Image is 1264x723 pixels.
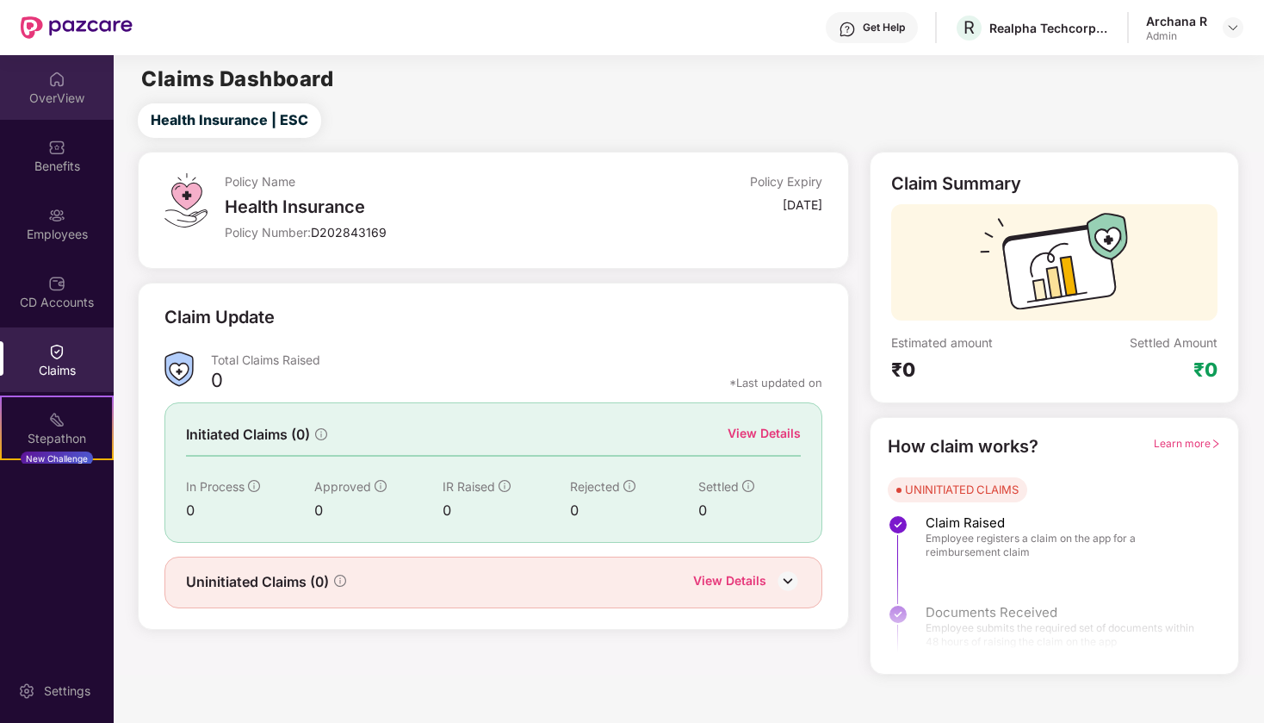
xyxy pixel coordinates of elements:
span: In Process [186,479,245,494]
div: Health Insurance [225,196,623,217]
img: svg+xml;base64,PHN2ZyBpZD0iSG9tZSIgeG1sbnM9Imh0dHA6Ly93d3cudzMub3JnLzIwMDAvc3ZnIiB3aWR0aD0iMjAiIG... [48,71,65,88]
div: 0 [186,500,314,521]
img: svg+xml;base64,PHN2ZyBpZD0iQmVuZWZpdHMiIHhtbG5zPSJodHRwOi8vd3d3LnczLm9yZy8yMDAwL3N2ZyIgd2lkdGg9Ij... [48,139,65,156]
div: ₹0 [891,358,1055,382]
img: svg+xml;base64,PHN2ZyBpZD0iRW1wbG95ZWVzIiB4bWxucz0iaHR0cDovL3d3dy53My5vcmcvMjAwMC9zdmciIHdpZHRoPS... [48,207,65,224]
div: 0 [698,500,801,521]
div: Archana R [1146,13,1207,29]
span: info-circle [248,480,260,492]
div: ₹0 [1193,358,1218,382]
div: Settled Amount [1130,334,1218,351]
img: svg+xml;base64,PHN2ZyBpZD0iU3RlcC1Eb25lLTMyeDMyIiB4bWxucz0iaHR0cDovL3d3dy53My5vcmcvMjAwMC9zdmciIH... [888,514,908,535]
span: info-circle [742,480,754,492]
div: New Challenge [21,452,93,465]
img: svg+xml;base64,PHN2ZyBpZD0iSGVscC0zMngzMiIgeG1sbnM9Imh0dHA6Ly93d3cudzMub3JnLzIwMDAvc3ZnIiB3aWR0aD... [839,21,856,38]
span: R [963,17,975,38]
div: *Last updated on [729,375,822,390]
div: Claim Update [164,304,275,331]
div: Policy Expiry [750,173,822,190]
div: Realpha Techcorp Private Limited [989,20,1110,36]
img: svg+xml;base64,PHN2ZyBpZD0iQ0RfQWNjb3VudHMiIGRhdGEtbmFtZT0iQ0QgQWNjb3VudHMiIHhtbG5zPSJodHRwOi8vd3... [48,275,65,292]
div: UNINITIATED CLAIMS [905,481,1019,498]
span: Learn more [1154,437,1221,450]
div: Claim Summary [891,173,1021,194]
div: 0 [443,500,571,521]
h2: Claims Dashboard [141,69,333,90]
img: DownIcon [775,568,801,594]
span: info-circle [499,480,511,492]
div: How claim works? [888,433,1038,460]
span: info-circle [334,575,346,587]
img: svg+xml;base64,PHN2ZyB4bWxucz0iaHR0cDovL3d3dy53My5vcmcvMjAwMC9zdmciIHdpZHRoPSI0OS4zMiIgaGVpZ2h0PS... [164,173,207,227]
span: D202843169 [311,225,387,240]
div: 0 [314,500,443,521]
img: svg+xml;base64,PHN2ZyB4bWxucz0iaHR0cDovL3d3dy53My5vcmcvMjAwMC9zdmciIHdpZHRoPSIyMSIgaGVpZ2h0PSIyMC... [48,411,65,428]
span: Health Insurance | ESC [151,109,308,131]
div: Estimated amount [891,334,1055,351]
span: info-circle [375,480,387,492]
span: Settled [698,479,739,494]
div: Policy Number: [225,224,623,240]
span: info-circle [623,480,635,492]
div: View Details [728,424,801,443]
div: Settings [39,682,96,700]
div: Get Help [863,21,905,34]
img: New Pazcare Logo [21,16,133,39]
img: svg+xml;base64,PHN2ZyBpZD0iU2V0dGluZy0yMHgyMCIgeG1sbnM9Imh0dHA6Ly93d3cudzMub3JnLzIwMDAvc3ZnIiB3aW... [18,682,35,700]
img: svg+xml;base64,PHN2ZyBpZD0iRHJvcGRvd24tMzJ4MzIiIHhtbG5zPSJodHRwOi8vd3d3LnczLm9yZy8yMDAwL3N2ZyIgd2... [1226,21,1240,34]
img: svg+xml;base64,PHN2ZyB3aWR0aD0iMTcyIiBoZWlnaHQ9IjExMyIgdmlld0JveD0iMCAwIDE3MiAxMTMiIGZpbGw9Im5vbm... [980,213,1128,321]
span: Initiated Claims (0) [186,424,310,446]
span: info-circle [315,428,327,440]
span: Rejected [570,479,620,494]
span: Approved [314,479,371,494]
div: [DATE] [783,196,822,213]
div: View Details [693,571,766,594]
span: right [1211,439,1221,449]
div: Total Claims Raised [211,352,821,368]
div: 0 [211,368,223,397]
div: Policy Name [225,173,623,190]
button: Health Insurance | ESC [138,103,321,138]
div: Stepathon [2,430,112,447]
span: IR Raised [443,479,495,494]
span: Uninitiated Claims (0) [186,571,329,593]
img: svg+xml;base64,PHN2ZyBpZD0iQ2xhaW0iIHhtbG5zPSJodHRwOi8vd3d3LnczLm9yZy8yMDAwL3N2ZyIgd2lkdGg9IjIwIi... [48,343,65,360]
img: ClaimsSummaryIcon [164,352,194,387]
span: Employee registers a claim on the app for a reimbursement claim [926,532,1204,559]
div: Admin [1146,29,1207,43]
div: 0 [570,500,698,521]
span: Claim Raised [926,514,1204,532]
